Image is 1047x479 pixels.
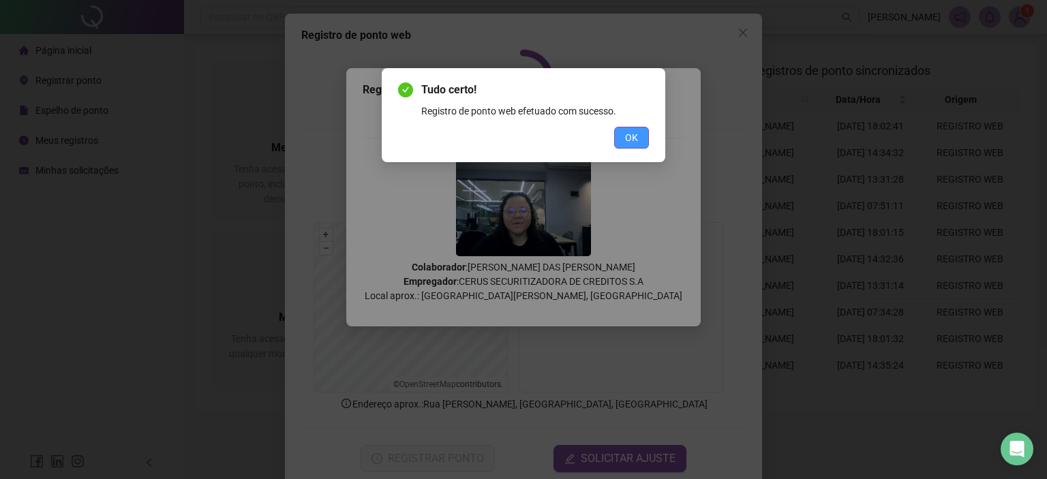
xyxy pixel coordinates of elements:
span: check-circle [398,82,413,97]
div: Registro de ponto web efetuado com sucesso. [421,104,649,119]
span: OK [625,130,638,145]
div: Open Intercom Messenger [1001,433,1033,465]
span: Tudo certo! [421,82,649,98]
button: OK [614,127,649,149]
